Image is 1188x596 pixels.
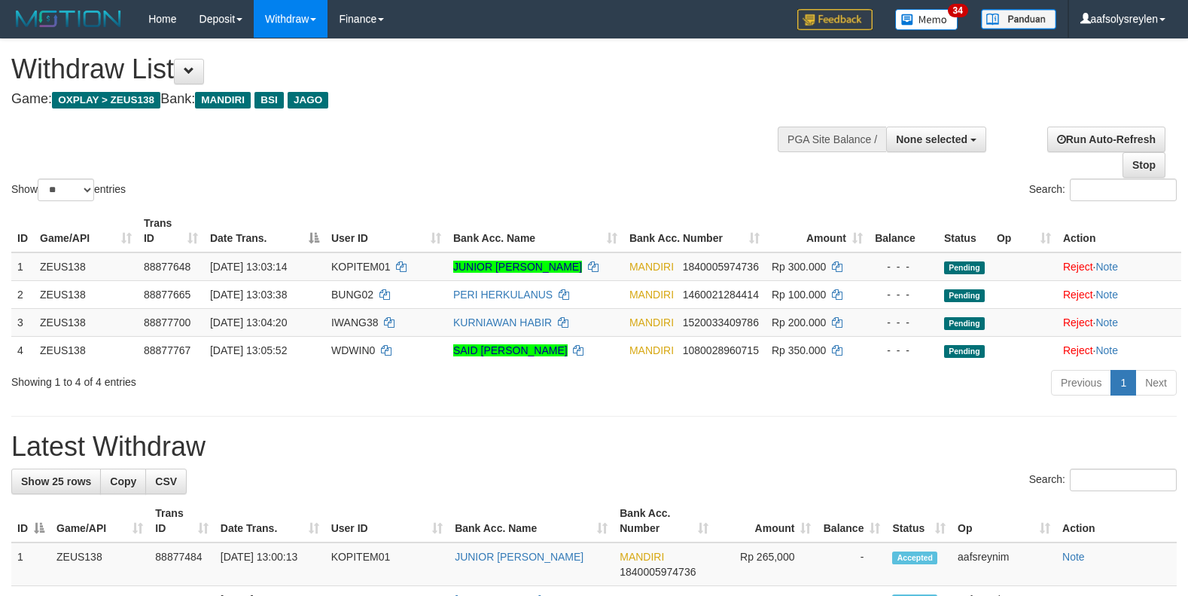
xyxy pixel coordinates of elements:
[896,133,967,145] span: None selected
[683,261,759,273] span: Copy 1840005974736 to clipboard
[629,344,674,356] span: MANDIRI
[453,261,582,273] a: JUNIOR [PERSON_NAME]
[875,287,932,302] div: - - -
[629,261,674,273] span: MANDIRI
[948,4,968,17] span: 34
[210,316,287,329] span: [DATE] 13:04:20
[34,280,138,308] td: ZEUS138
[1110,370,1136,396] a: 1
[772,316,826,329] span: Rp 200.000
[210,289,287,301] span: [DATE] 13:03:38
[145,469,187,494] a: CSV
[938,209,991,252] th: Status
[1070,179,1177,201] input: Search:
[886,127,986,152] button: None selected
[11,432,1177,462] h1: Latest Withdraw
[623,209,766,252] th: Bank Acc. Number: activate to sort column ascending
[1056,500,1177,543] th: Action
[149,500,214,543] th: Trans ID: activate to sort column ascending
[325,500,449,543] th: User ID: activate to sort column ascending
[1063,289,1093,301] a: Reject
[144,344,190,356] span: 88877767
[895,9,958,30] img: Button%20Memo.svg
[875,343,932,358] div: - - -
[453,289,553,301] a: PERI HERKULANUS
[614,500,714,543] th: Bank Acc. Number: activate to sort column ascending
[34,336,138,364] td: ZEUS138
[215,543,325,586] td: [DATE] 13:00:13
[1063,261,1093,273] a: Reject
[944,317,985,330] span: Pending
[50,500,149,543] th: Game/API: activate to sort column ascending
[817,543,886,586] td: -
[944,345,985,358] span: Pending
[34,308,138,336] td: ZEUS138
[683,344,759,356] span: Copy 1080028960715 to clipboard
[875,259,932,274] div: - - -
[331,316,379,329] span: IWANG38
[1051,370,1111,396] a: Previous
[1047,127,1165,152] a: Run Auto-Refresh
[144,261,190,273] span: 88877648
[144,316,190,329] span: 88877700
[875,315,932,330] div: - - -
[714,543,817,586] td: Rp 265,000
[1062,551,1085,563] a: Note
[138,209,204,252] th: Trans ID: activate to sort column ascending
[331,289,373,301] span: BUNG02
[1063,316,1093,329] a: Reject
[981,9,1056,29] img: panduan.png
[11,308,34,336] td: 3
[944,289,985,302] span: Pending
[11,469,101,494] a: Show 25 rows
[453,316,552,329] a: KURNIAWAN HABIR
[629,289,674,301] span: MANDIRI
[210,261,287,273] span: [DATE] 13:03:14
[455,551,583,563] a: JUNIOR [PERSON_NAME]
[215,500,325,543] th: Date Trans.: activate to sort column ascending
[1063,344,1093,356] a: Reject
[1057,209,1181,252] th: Action
[325,543,449,586] td: KOPITEM01
[1070,469,1177,491] input: Search:
[1057,252,1181,281] td: ·
[1057,280,1181,308] td: ·
[11,368,484,390] div: Showing 1 to 4 of 4 entries
[886,500,952,543] th: Status: activate to sort column ascending
[1057,308,1181,336] td: ·
[892,552,937,564] span: Accepted
[991,209,1057,252] th: Op: activate to sort column ascending
[817,500,886,543] th: Balance: activate to sort column ascending
[1095,289,1118,301] a: Note
[952,500,1056,543] th: Op: activate to sort column ascending
[11,92,777,107] h4: Game: Bank:
[288,92,328,109] span: JAGO
[1029,179,1177,201] label: Search:
[714,500,817,543] th: Amount: activate to sort column ascending
[952,543,1056,586] td: aafsreynim
[331,261,391,273] span: KOPITEM01
[683,316,759,329] span: Copy 1520033409786 to clipboard
[11,252,34,281] td: 1
[766,209,869,252] th: Amount: activate to sort column ascending
[11,54,777,84] h1: Withdraw List
[11,280,34,308] td: 2
[11,8,126,30] img: MOTION_logo.png
[11,209,34,252] th: ID
[1095,261,1118,273] a: Note
[204,209,325,252] th: Date Trans.: activate to sort column descending
[772,344,826,356] span: Rp 350.000
[325,209,447,252] th: User ID: activate to sort column ascending
[11,179,126,201] label: Show entries
[629,316,674,329] span: MANDIRI
[869,209,938,252] th: Balance
[254,92,284,109] span: BSI
[683,289,759,301] span: Copy 1460021284414 to clipboard
[772,289,826,301] span: Rp 100.000
[100,469,146,494] a: Copy
[1057,336,1181,364] td: ·
[149,543,214,586] td: 88877484
[52,92,160,109] span: OXPLAY > ZEUS138
[944,261,985,274] span: Pending
[772,261,826,273] span: Rp 300.000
